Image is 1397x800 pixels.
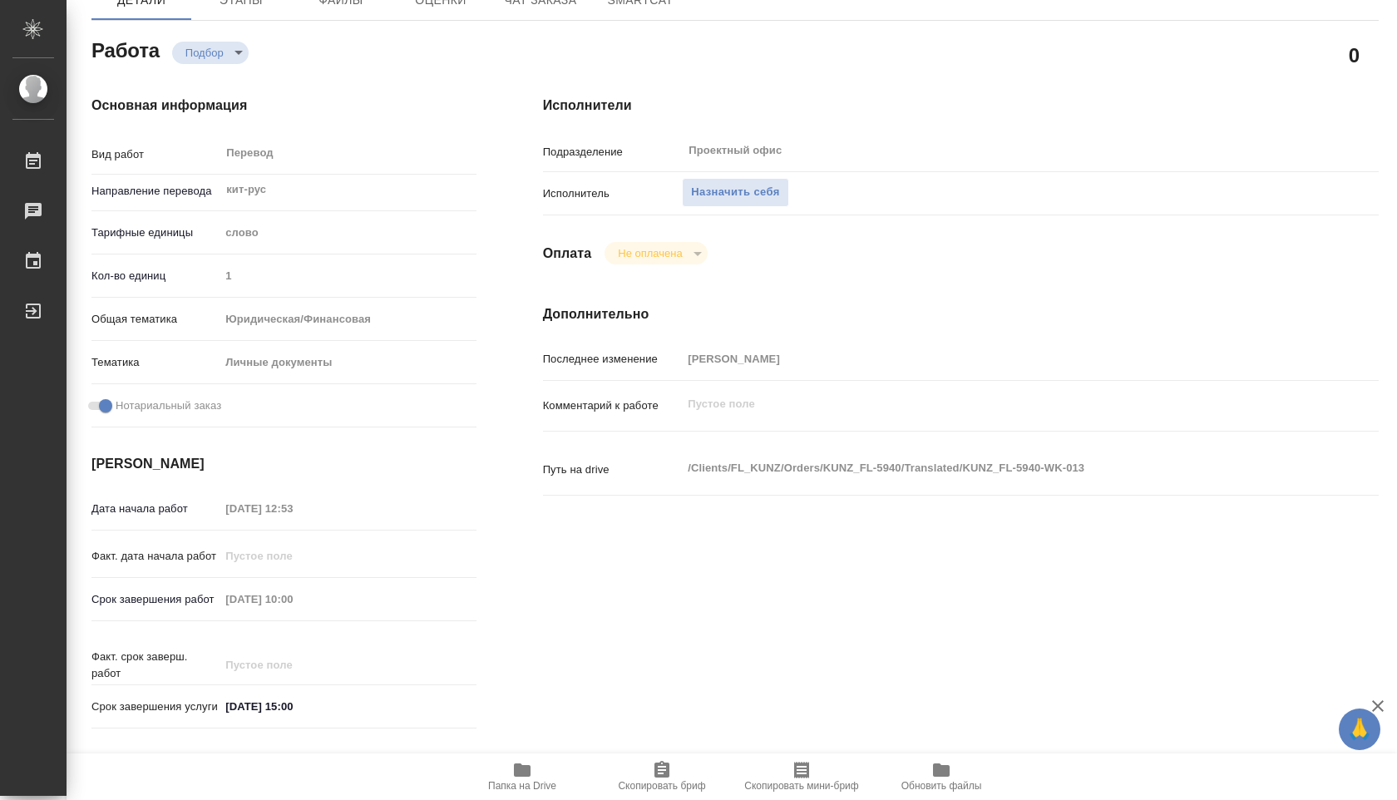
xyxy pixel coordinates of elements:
[488,780,556,792] span: Папка на Drive
[682,347,1309,371] input: Пустое поле
[1349,41,1360,69] h2: 0
[682,178,788,207] button: Назначить себя
[220,653,365,677] input: Пустое поле
[871,753,1011,800] button: Обновить файлы
[220,496,365,521] input: Пустое поле
[613,246,687,260] button: Не оплачена
[691,183,779,202] span: Назначить себя
[220,219,476,247] div: слово
[91,501,220,517] p: Дата начала работ
[901,780,982,792] span: Обновить файлы
[543,351,683,368] p: Последнее изменение
[605,242,707,264] div: Подбор
[618,780,705,792] span: Скопировать бриф
[91,225,220,241] p: Тарифные единицы
[543,398,683,414] p: Комментарий к работе
[91,548,220,565] p: Факт. дата начала работ
[91,454,476,474] h4: [PERSON_NAME]
[91,268,220,284] p: Кол-во единиц
[91,591,220,608] p: Срок завершения работ
[91,96,476,116] h4: Основная информация
[220,348,476,377] div: Личные документы
[220,544,365,568] input: Пустое поле
[592,753,732,800] button: Скопировать бриф
[543,185,683,202] p: Исполнитель
[91,311,220,328] p: Общая тематика
[220,694,365,719] input: ✎ Введи что-нибудь
[220,305,476,333] div: Юридическая/Финансовая
[172,42,249,64] div: Подбор
[543,304,1379,324] h4: Дополнительно
[1339,709,1380,750] button: 🙏
[543,144,683,160] p: Подразделение
[543,244,592,264] h4: Оплата
[732,753,871,800] button: Скопировать мини-бриф
[220,587,365,611] input: Пустое поле
[91,183,220,200] p: Направление перевода
[682,454,1309,482] textarea: /Clients/FL_KUNZ/Orders/KUNZ_FL-5940/Translated/KUNZ_FL-5940-WK-013
[744,780,858,792] span: Скопировать мини-бриф
[452,753,592,800] button: Папка на Drive
[116,398,221,414] span: Нотариальный заказ
[91,354,220,371] p: Тематика
[91,649,220,682] p: Факт. срок заверш. работ
[180,46,229,60] button: Подбор
[543,96,1379,116] h4: Исполнители
[543,462,683,478] p: Путь на drive
[91,146,220,163] p: Вид работ
[1345,712,1374,747] span: 🙏
[91,34,160,64] h2: Работа
[91,699,220,715] p: Срок завершения услуги
[220,264,476,288] input: Пустое поле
